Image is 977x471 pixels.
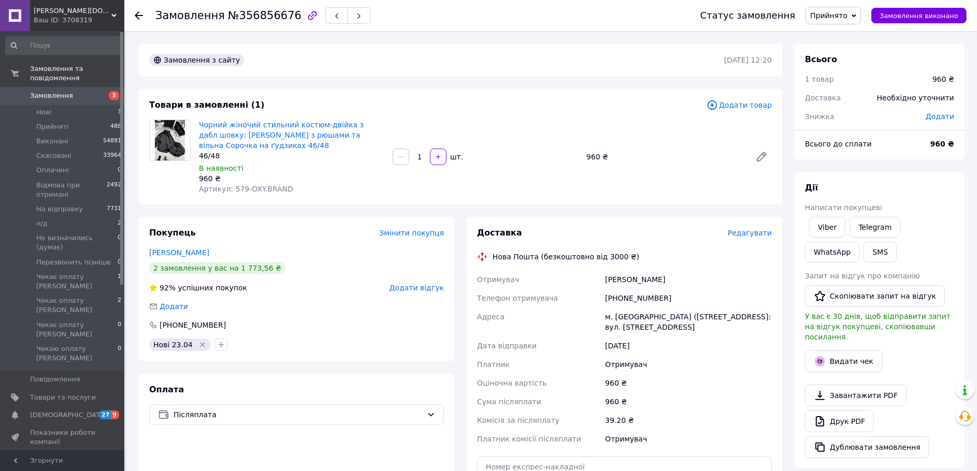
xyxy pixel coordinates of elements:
[199,185,293,193] span: Артикул: 579-OXY.BRAND
[36,122,68,131] span: Прийняті
[871,86,960,109] div: Необхідно уточнити
[36,258,111,267] span: Перезвонить пізніше
[477,294,558,302] span: Телефон отримувача
[107,181,121,199] span: 2492
[582,150,747,164] div: 960 ₴
[118,344,121,363] span: 0
[155,120,185,160] img: Чорний жіночий стильний костюм-двійка з дабл шовку: Шорти з рюшами та вільна Сорочка на ґудзиках ...
[805,385,907,406] a: Завантажити PDF
[36,320,118,339] span: Чекає оплату [PERSON_NAME]
[155,9,225,22] span: Замовлення
[477,435,581,443] span: Платник комісії післяплати
[34,16,124,25] div: Ваш ID: 3708319
[118,320,121,339] span: 0
[149,54,244,66] div: Замовлення з сайту
[805,112,835,121] span: Знижка
[149,228,196,238] span: Покупець
[603,307,774,336] div: м. [GEOGRAPHIC_DATA] ([STREET_ADDRESS]: вул. [STREET_ADDRESS]
[199,121,364,150] a: Чорний жіночий стильний костюм-двійка з дабл шовку: [PERSON_NAME] з рюшами та вільна Сорочка на ґ...
[724,56,772,64] time: [DATE] 12:20
[805,242,859,262] a: WhatsApp
[810,11,847,20] span: Прийнято
[930,140,954,148] b: 960 ₴
[728,229,772,237] span: Редагувати
[932,74,954,84] div: 960 ₴
[149,100,265,110] span: Товари в замовленні (1)
[118,219,121,228] span: 2
[118,258,121,267] span: 0
[603,336,774,355] div: [DATE]
[153,341,193,349] span: Нові 23.04
[477,342,537,350] span: Дата відправки
[477,228,522,238] span: Доставка
[118,296,121,315] span: 2
[160,302,188,311] span: Додати
[103,151,121,160] span: 33964
[603,430,774,448] div: Отримувач
[228,9,301,22] span: №356856676
[36,272,118,291] span: Чекає оплату [PERSON_NAME]
[805,436,929,458] button: Дублювати замовлення
[700,10,796,21] div: Статус замовлення
[805,312,951,341] span: У вас є 30 днів, щоб відправити запит на відгук покупцеві, скопіювавши посилання.
[34,6,111,16] span: stefania.shop
[477,398,541,406] span: Сума післяплати
[149,262,285,274] div: 2 замовлення у вас на 1 773,56 ₴
[864,242,897,262] button: SMS
[805,140,872,148] span: Всього до сплати
[603,289,774,307] div: [PHONE_NUMBER]
[149,385,184,394] span: Оплата
[199,151,384,161] div: 46/48
[110,122,121,131] span: 488
[30,375,80,384] span: Повідомлення
[805,54,837,64] span: Всього
[850,217,900,238] a: Telegram
[36,344,118,363] span: Чекаю оплату [PERSON_NAME]
[379,229,444,237] span: Змінити покупця
[926,112,954,121] span: Додати
[118,233,121,252] span: 0
[805,350,882,372] button: Видати чек
[149,283,247,293] div: успішних покупок
[390,284,444,292] span: Додати відгук
[603,355,774,374] div: Отримувач
[30,393,96,402] span: Товари та послуги
[448,152,464,162] div: шт.
[871,8,967,23] button: Замовлення виконано
[477,313,505,321] span: Адреса
[159,320,227,330] div: [PHONE_NUMBER]
[36,181,107,199] span: Відмова при отримані
[477,379,547,387] span: Оціночна вартість
[603,411,774,430] div: 39.20 ₴
[135,10,143,21] div: Повернутися назад
[118,108,121,117] span: 3
[603,374,774,392] div: 960 ₴
[805,183,818,193] span: Дії
[174,409,423,420] span: Післяплата
[707,99,772,111] span: Додати товар
[36,233,118,252] span: Не визначились (думає)
[149,248,209,257] a: [PERSON_NAME]
[36,296,118,315] span: Чекає оплату [PERSON_NAME]
[30,91,73,100] span: Замовлення
[36,137,68,146] span: Виконані
[603,392,774,411] div: 960 ₴
[603,270,774,289] div: [PERSON_NAME]
[477,416,559,424] span: Комісія за післяплату
[99,410,111,419] span: 27
[805,410,874,432] a: Друк PDF
[805,75,834,83] span: 1 товар
[751,146,772,167] a: Редагувати
[118,166,121,175] span: 0
[805,272,920,280] span: Запит на відгук про компанію
[30,428,96,447] span: Показники роботи компанії
[30,410,107,420] span: [DEMOGRAPHIC_DATA]
[880,12,958,20] span: Замовлення виконано
[477,360,510,369] span: Платник
[36,151,71,160] span: Скасовані
[805,203,882,212] span: Написати покупцеві
[109,91,119,100] span: 3
[36,166,69,175] span: Оплачені
[118,272,121,291] span: 1
[160,284,176,292] span: 92%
